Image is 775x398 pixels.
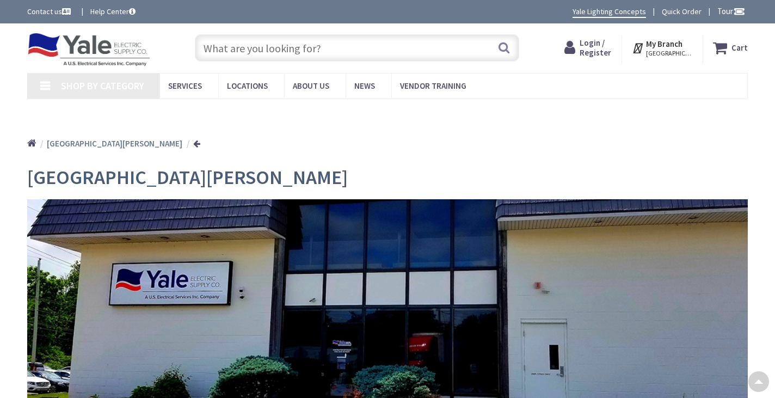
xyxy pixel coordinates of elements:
[580,38,611,58] span: Login / Register
[27,6,73,17] a: Contact us
[713,38,748,58] a: Cart
[354,81,375,91] span: News
[61,79,144,92] span: Shop By Category
[47,138,182,149] strong: [GEOGRAPHIC_DATA][PERSON_NAME]
[662,6,702,17] a: Quick Order
[227,81,268,91] span: Locations
[168,81,202,91] span: Services
[293,81,329,91] span: About Us
[27,165,348,189] span: [GEOGRAPHIC_DATA][PERSON_NAME]
[646,39,682,49] strong: My Branch
[195,34,519,62] input: What are you looking for?
[573,6,646,18] a: Yale Lighting Concepts
[564,38,611,58] a: Login / Register
[731,38,748,58] strong: Cart
[646,49,692,58] span: [GEOGRAPHIC_DATA], [GEOGRAPHIC_DATA]
[27,33,150,66] img: Yale Electric Supply Co.
[90,6,136,17] a: Help Center
[400,81,466,91] span: Vendor Training
[717,6,745,16] span: Tour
